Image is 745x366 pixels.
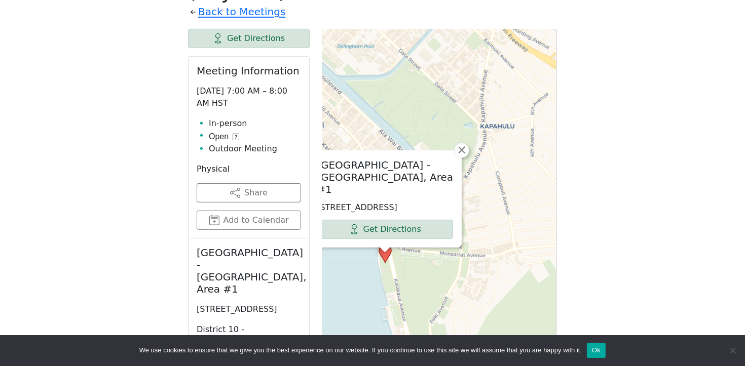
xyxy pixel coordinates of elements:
h2: [GEOGRAPHIC_DATA] - [GEOGRAPHIC_DATA], Area #1 [197,247,301,295]
span: × [457,144,467,156]
a: Close popup [454,143,469,158]
button: Share [197,183,301,202]
a: Get Directions [317,220,453,239]
span: We use cookies to ensure that we give you the best experience on our website. If you continue to ... [139,345,582,355]
a: Back to Meetings [198,3,285,21]
li: Outdoor Meeting [209,143,301,155]
a: Get Directions [188,29,310,48]
button: Open [209,131,239,143]
p: [DATE] 7:00 AM – 8:00 AM HST [197,85,301,109]
h2: [GEOGRAPHIC_DATA] - [GEOGRAPHIC_DATA], Area #1 [317,159,453,195]
button: Add to Calendar [197,211,301,230]
span: Open [209,131,229,143]
p: [STREET_ADDRESS] [197,303,301,315]
p: Physical [197,163,301,175]
li: In-person [209,117,301,130]
p: District 10 - [GEOGRAPHIC_DATA] [197,323,301,348]
h2: Meeting Information [197,65,301,77]
p: [STREET_ADDRESS] [317,201,453,214]
span: No [727,345,737,355]
button: Ok [587,343,606,358]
